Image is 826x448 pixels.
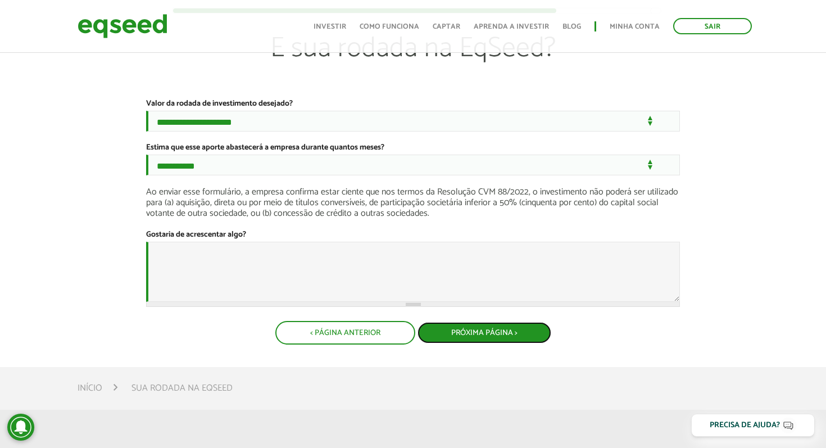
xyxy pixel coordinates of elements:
button: Próxima Página > [417,322,551,343]
p: Ao enviar esse formulário, a empresa confirma estar ciente que nos termos da Resolução CVM 88/202... [146,187,680,219]
a: Blog [562,23,581,30]
a: Como funciona [360,23,419,30]
label: Valor da rodada de investimento desejado? [146,100,293,108]
a: Sair [673,18,752,34]
button: < Página Anterior [275,321,415,345]
a: Minha conta [610,23,660,30]
label: Estima que esse aporte abastecerá a empresa durante quantos meses? [146,144,384,152]
a: Início [78,384,102,393]
label: Gostaria de acrescentar algo? [146,231,246,239]
img: EqSeed [78,11,167,41]
a: Investir [314,23,346,30]
li: Sua rodada na EqSeed [131,381,233,396]
a: Captar [433,23,460,30]
p: E sua rodada na EqSeed? [173,31,653,99]
a: Aprenda a investir [474,23,549,30]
